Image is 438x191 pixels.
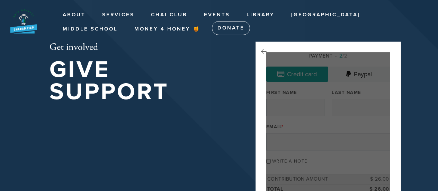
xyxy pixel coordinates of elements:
a: Middle School [57,23,123,36]
img: New%20BB%20Logo_0.png [10,9,37,34]
h1: Give Support [50,59,233,103]
a: Library [241,8,280,21]
a: Donate [212,21,250,35]
a: Services [97,8,140,21]
h2: Get involved [50,42,233,53]
a: About [57,8,91,21]
a: [GEOGRAPHIC_DATA] [286,8,365,21]
a: Events [199,8,235,21]
a: Money 4 Honey 🍯 [129,23,206,36]
a: Chai Club [146,8,193,21]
